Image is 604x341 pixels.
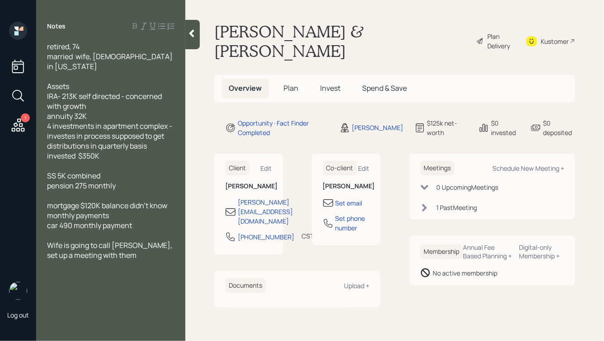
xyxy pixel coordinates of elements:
[323,161,357,176] h6: Co-client
[491,118,519,137] div: $0 invested
[7,311,29,319] div: Log out
[47,171,116,191] span: SS 5K combined pension 275 monthly
[214,22,469,61] h1: [PERSON_NAME] & [PERSON_NAME]
[320,83,340,93] span: Invest
[47,42,173,71] span: retired, 74 married wife, [DEMOGRAPHIC_DATA] in [US_STATE]
[352,123,404,132] div: [PERSON_NAME]
[335,198,363,208] div: Set email
[433,268,497,278] div: No active membership
[344,281,369,290] div: Upload +
[47,22,66,31] label: Notes
[302,231,314,241] div: CST
[488,32,515,51] div: Plan Delivery
[21,113,30,122] div: 1
[463,243,512,260] div: Annual Fee Based Planning +
[47,240,174,260] span: Wife is going to call [PERSON_NAME], set up a meeting with them
[47,201,169,230] span: mortgage $120K balance didn't know monthly payments car 490 monthly payment
[283,83,298,93] span: Plan
[519,243,564,260] div: Digital-only Membership +
[335,214,370,233] div: Set phone number
[261,164,272,173] div: Edit
[436,203,477,212] div: 1 Past Meeting
[225,182,272,190] h6: [PERSON_NAME]
[541,37,569,46] div: Kustomer
[47,81,174,161] span: Assets IRA- 213K self directed - concerned with growth annuity 32K 4 investments in apartment com...
[492,164,564,173] div: Schedule New Meeting +
[420,161,454,176] h6: Meetings
[225,278,266,293] h6: Documents
[427,118,467,137] div: $125k net-worth
[9,282,27,300] img: hunter_neumayer.jpg
[420,244,463,259] h6: Membership
[238,197,293,226] div: [PERSON_NAME][EMAIL_ADDRESS][DOMAIN_NAME]
[436,182,498,192] div: 0 Upcoming Meeting s
[358,164,369,173] div: Edit
[362,83,407,93] span: Spend & Save
[238,118,329,137] div: Opportunity · Fact Finder Completed
[543,118,575,137] div: $0 deposited
[225,161,250,176] h6: Client
[323,182,370,190] h6: [PERSON_NAME]
[229,83,262,93] span: Overview
[238,232,294,242] div: [PHONE_NUMBER]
